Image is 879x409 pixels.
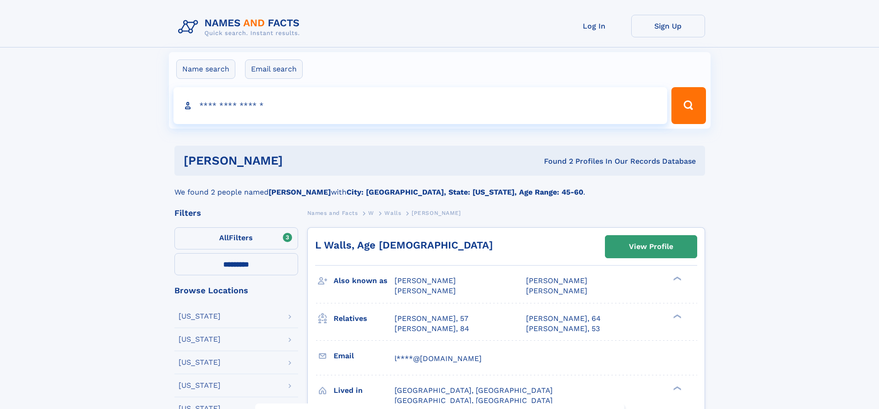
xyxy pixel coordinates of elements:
span: All [219,233,229,242]
a: [PERSON_NAME], 64 [526,314,601,324]
a: Sign Up [631,15,705,37]
div: ❯ [671,385,682,391]
h3: Email [334,348,395,364]
a: Names and Facts [307,207,358,219]
h3: Lived in [334,383,395,398]
span: Walls [384,210,401,216]
h1: [PERSON_NAME] [184,155,413,166]
a: Walls [384,207,401,219]
a: L Walls, Age [DEMOGRAPHIC_DATA] [315,239,493,251]
div: [US_STATE] [179,313,221,320]
span: [PERSON_NAME] [395,276,456,285]
h3: Relatives [334,311,395,326]
h3: Also known as [334,273,395,289]
span: [PERSON_NAME] [395,286,456,295]
a: W [368,207,374,219]
button: Search Button [671,87,706,124]
span: [PERSON_NAME] [412,210,461,216]
div: [US_STATE] [179,359,221,366]
span: [PERSON_NAME] [526,276,587,285]
span: [PERSON_NAME] [526,286,587,295]
img: Logo Names and Facts [174,15,307,40]
div: Filters [174,209,298,217]
label: Email search [245,59,303,79]
span: W [368,210,374,216]
div: View Profile [629,236,673,257]
a: View Profile [605,236,697,258]
a: [PERSON_NAME], 84 [395,324,469,334]
input: search input [173,87,668,124]
div: We found 2 people named with . [174,176,705,198]
a: [PERSON_NAME], 53 [526,324,600,334]
label: Name search [176,59,235,79]
label: Filters [174,227,298,249]
div: Browse Locations [174,286,298,295]
a: [PERSON_NAME], 57 [395,314,468,324]
div: [US_STATE] [179,382,221,389]
div: ❯ [671,313,682,319]
b: City: [GEOGRAPHIC_DATA], State: [US_STATE], Age Range: 45-60 [347,188,583,196]
span: [GEOGRAPHIC_DATA], [GEOGRAPHIC_DATA] [395,386,553,395]
div: [US_STATE] [179,336,221,343]
span: [GEOGRAPHIC_DATA], [GEOGRAPHIC_DATA] [395,396,553,405]
b: [PERSON_NAME] [269,188,331,196]
a: Log In [557,15,631,37]
div: Found 2 Profiles In Our Records Database [413,156,696,166]
div: ❯ [671,276,682,282]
